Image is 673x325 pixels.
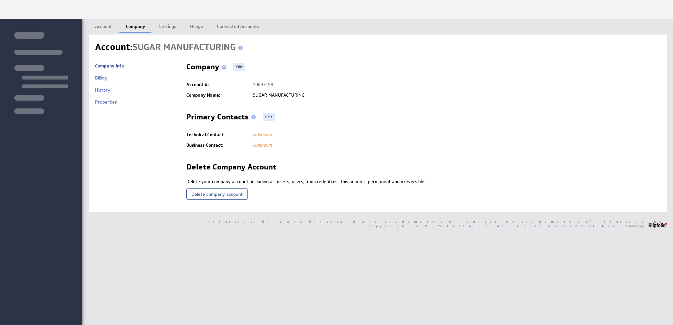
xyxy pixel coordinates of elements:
td: Business Contact: [186,140,250,150]
span: Copyright © 2025 [369,224,510,227]
a: Usage [184,19,209,32]
span: Klipfolio, Klip and Klipboard are trademarks or registered trademarks of Klipfolio Inc. [208,220,667,223]
h2: Primary Contacts [186,113,258,123]
button: Delete company account [186,188,248,200]
a: Company [119,19,151,32]
td: Account #: [186,80,250,90]
h2: Company [186,63,229,73]
a: Account [89,19,118,32]
img: logo-footer.png [649,223,667,228]
td: SUGAR MANUFACTURING [250,90,660,100]
h1: Account: [95,41,245,54]
td: 10697198 [250,80,660,90]
span: SUGAR MANUFACTURING [132,41,236,53]
a: Edit [263,113,275,121]
a: Settings [153,19,183,32]
a: Company Info [95,63,124,69]
a: Trust & Terms of Use [516,224,619,228]
a: Properties [95,99,117,105]
a: Billing [95,75,107,81]
div: Delete your company account, including all assets, users, and credentials. This action is permane... [186,179,660,184]
td: Company Name: [186,90,250,100]
a: Connected Accounts [211,19,266,32]
span: Powered by [626,224,644,227]
img: skeleton-sidenav.svg [14,32,68,114]
span: Unknown [253,132,272,137]
a: History [95,87,110,93]
td: Technical Contact: [186,130,250,140]
h2: Delete Company Account [186,163,276,173]
span: Unknown [253,142,272,148]
a: Klipfolio Inc. [442,224,510,228]
a: Edit [233,63,245,71]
